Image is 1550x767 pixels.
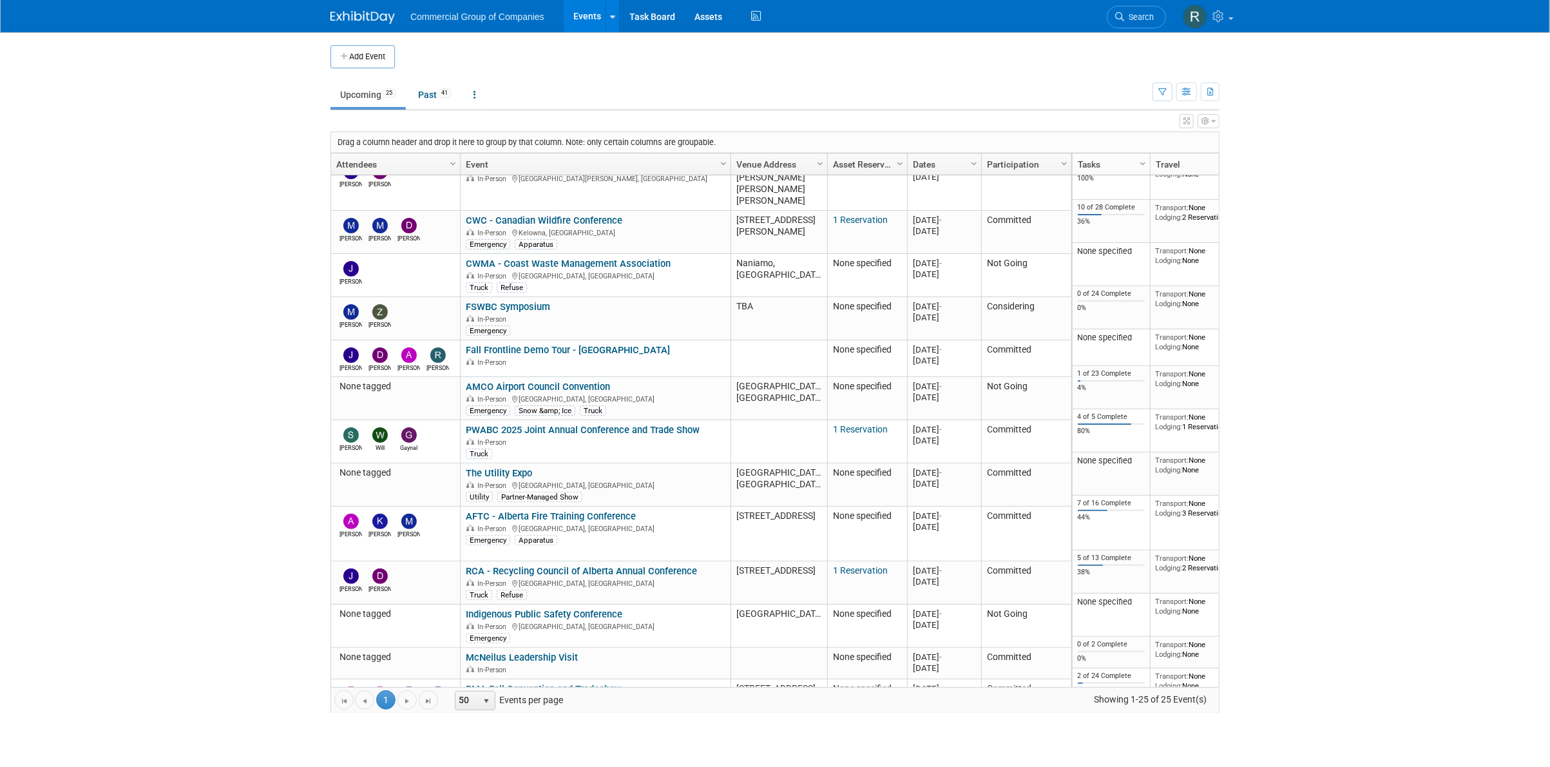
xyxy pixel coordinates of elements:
span: None specified [833,467,892,478]
div: 0% [1078,654,1145,663]
div: Richard Gale [426,363,449,373]
div: Adam Dingman [340,529,362,539]
span: 50 [455,692,477,710]
img: Richard Gale [430,347,446,363]
span: - [939,215,942,225]
a: Past41 [408,83,461,107]
a: Column Settings [894,153,908,173]
div: Kelly Mayhew [368,529,391,539]
div: None None [1156,289,1249,308]
div: None tagged [336,467,454,479]
td: Not Going [981,377,1071,420]
div: None specified [1078,456,1145,466]
a: RCA - Recycling Council of Alberta Annual Conference [466,565,697,577]
img: Zachary Button [372,304,388,320]
span: In-Person [477,272,510,280]
img: In-Person Event [466,315,474,322]
img: Adam Dingman [343,514,359,529]
div: Partner-Managed Show [497,492,582,502]
div: [DATE] [913,258,975,269]
img: In-Person Event [466,525,474,531]
div: 80% [1078,427,1145,436]
div: Alexander Cafovski [397,363,420,373]
div: [GEOGRAPHIC_DATA], [GEOGRAPHIC_DATA] [466,523,725,534]
a: Go to the last page [419,690,438,710]
span: Lodging: [1156,213,1183,222]
span: Transport: [1156,246,1189,255]
div: None 1 Reservation [1156,413,1249,431]
span: - [939,566,942,576]
td: Committed [981,420,1071,463]
a: AMCO Airport Council Convention [466,381,610,393]
span: 41 [437,88,452,98]
a: 1 Reservation [833,215,888,225]
div: Apparatus [515,535,557,545]
a: McNeilus Leadership Visit [466,652,578,663]
div: Drag a column header and drop it here to group by that column. Note: only certain columns are gro... [331,132,1219,153]
div: [DATE] [913,215,975,226]
span: In-Person [477,525,510,533]
a: Search [1107,6,1166,28]
img: Mike Feduniw [343,218,359,233]
span: 1 [376,690,396,710]
a: Column Settings [1058,153,1072,173]
td: Committed [981,157,1071,211]
span: Lodging: [1156,650,1183,659]
a: Tasks [1078,153,1142,175]
div: [DATE] [913,467,975,478]
span: Commercial Group of Companies [410,12,544,22]
span: - [939,345,942,354]
div: 0 of 2 Complete [1078,640,1145,649]
a: FSWBC Symposium [466,301,550,313]
span: None specified [833,258,892,268]
span: Column Settings [1059,159,1069,169]
div: 38% [1078,568,1145,577]
span: In-Person [477,579,510,588]
td: Not Going [981,254,1071,297]
span: Go to the first page [339,696,349,706]
a: Venue Address [736,153,819,175]
a: Indigenous Public Safety Conference [466,608,622,620]
span: Column Settings [969,159,979,169]
img: In-Person Event [466,623,474,629]
a: 1 Reservation [833,565,888,576]
a: Column Settings [717,153,731,173]
span: Go to the next page [402,696,412,706]
td: Naniamo, [GEOGRAPHIC_DATA] [731,254,827,297]
span: In-Person [477,395,510,403]
td: Committed [981,463,1071,507]
a: Asset Reservations [833,153,899,175]
span: Transport: [1156,413,1189,422]
a: The Utility Expo [466,467,532,479]
a: PWABC 2025 Joint Annual Conference and Trade Show [466,424,700,436]
div: 8% [1078,686,1145,695]
span: In-Person [477,358,510,367]
td: Considering [981,297,1071,340]
div: 44% [1078,513,1145,522]
span: Transport: [1156,597,1189,606]
img: Mike Feduniw [401,514,417,529]
div: [DATE] [913,424,975,435]
div: [DATE] [913,608,975,619]
td: [GEOGRAPHIC_DATA] [731,605,827,648]
div: [GEOGRAPHIC_DATA], [GEOGRAPHIC_DATA] [466,578,725,588]
div: Jamie Zimmerman [340,363,362,373]
div: Derek MacDonald [368,363,391,373]
img: Darren Daviduck [401,218,417,233]
span: Column Settings [895,159,905,169]
div: [DATE] [913,478,975,489]
div: [DATE] [913,435,975,446]
div: Emergency [466,405,510,416]
img: Mike Thomson [372,218,388,233]
a: Column Settings [968,153,982,173]
span: Column Settings [1138,159,1148,169]
span: Lodging: [1156,379,1183,388]
div: Truck [466,449,492,459]
img: In-Person Event [466,666,474,672]
span: - [939,468,942,478]
div: [GEOGRAPHIC_DATA], [GEOGRAPHIC_DATA] [466,270,725,281]
a: Go to the next page [397,690,417,710]
span: Lodging: [1156,509,1183,518]
td: TBA [731,297,827,340]
td: [STREET_ADDRESS] [731,561,827,605]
